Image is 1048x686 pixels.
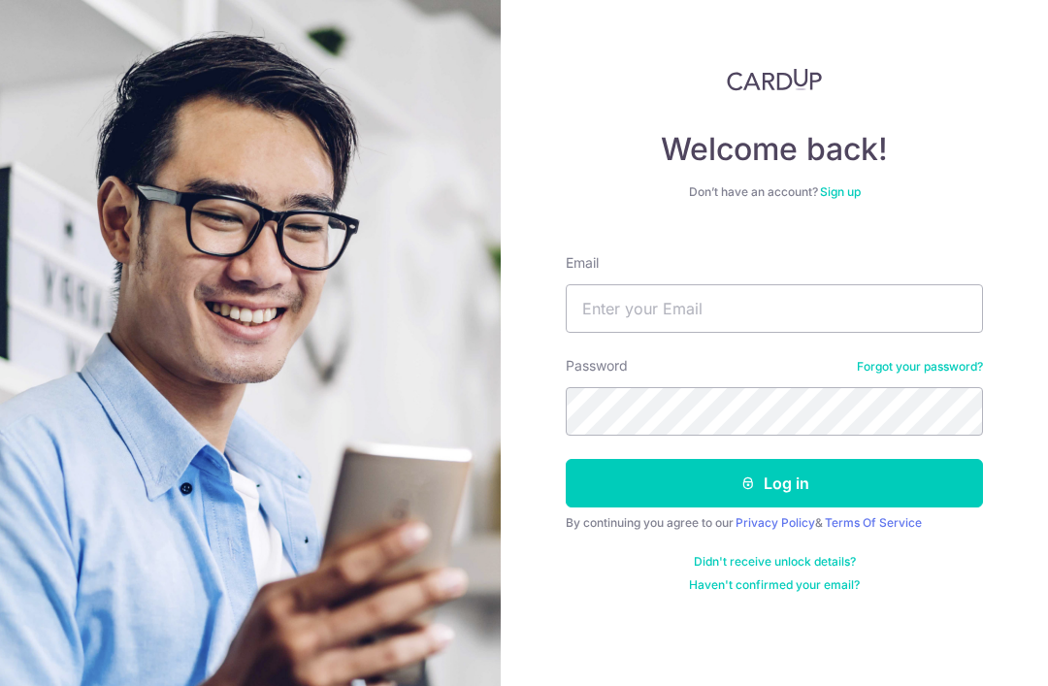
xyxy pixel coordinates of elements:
a: Privacy Policy [736,515,815,530]
a: Haven't confirmed your email? [689,577,860,593]
img: CardUp Logo [727,68,822,91]
a: Sign up [820,184,861,199]
label: Email [566,253,599,273]
a: Didn't receive unlock details? [694,554,856,570]
a: Terms Of Service [825,515,922,530]
div: Don’t have an account? [566,184,983,200]
h4: Welcome back! [566,130,983,169]
button: Log in [566,459,983,507]
div: By continuing you agree to our & [566,515,983,531]
a: Forgot your password? [857,359,983,375]
label: Password [566,356,628,376]
input: Enter your Email [566,284,983,333]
